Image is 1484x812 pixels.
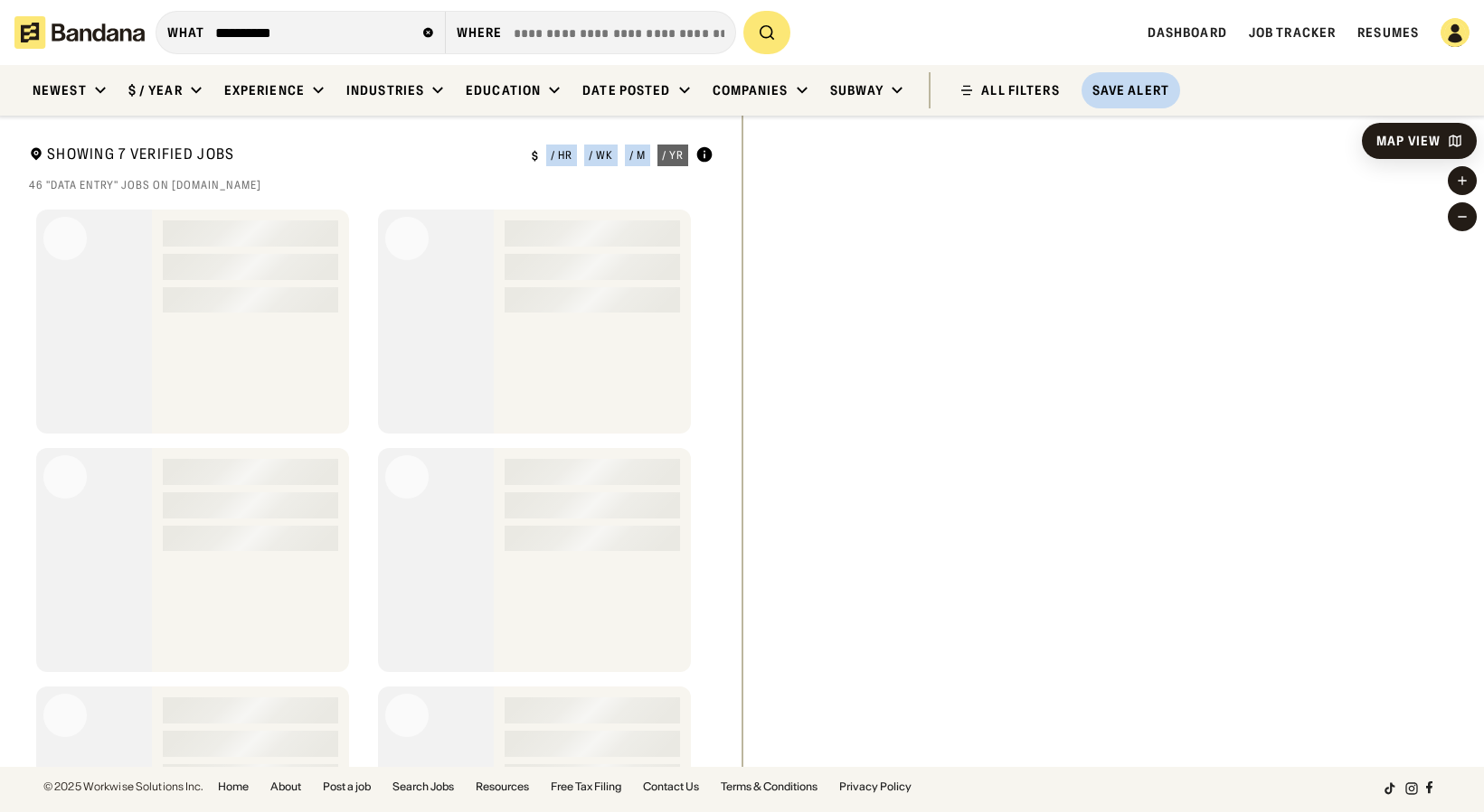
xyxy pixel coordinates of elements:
a: Resumes [1357,24,1419,41]
div: 46 "data entry" jobs on [DOMAIN_NAME] [29,178,714,192]
div: Map View [1376,135,1441,147]
a: About [270,781,301,792]
a: Post a job [323,781,371,792]
a: Job Tracker [1249,24,1336,41]
a: Resources [476,781,529,792]
div: ALL FILTERS [981,84,1059,97]
div: $ [532,149,539,163]
img: Bandana logotype [14,16,145,49]
a: Search Jobs [392,781,454,792]
div: © 2025 Workwise Solutions Inc. [43,781,203,792]
a: Home [218,781,249,792]
a: Dashboard [1148,24,1227,41]
a: Terms & Conditions [721,781,818,792]
div: Newest [33,82,87,98]
div: Save Alert [1092,82,1169,98]
div: / wk [589,150,613,161]
div: $ / year [128,82,183,98]
div: Subway [830,82,884,98]
div: Where [457,24,503,41]
a: Free Tax Filing [551,781,621,792]
div: Industries [346,82,424,98]
div: / hr [551,150,572,161]
div: Education [466,82,541,98]
div: what [167,24,204,41]
div: grid [29,202,713,767]
div: Showing 7 Verified Jobs [29,145,517,167]
div: / yr [662,150,684,161]
div: Companies [713,82,789,98]
div: Date Posted [582,82,670,98]
a: Contact Us [643,781,699,792]
div: Experience [224,82,305,98]
a: Privacy Policy [839,781,912,792]
div: / m [629,150,646,161]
